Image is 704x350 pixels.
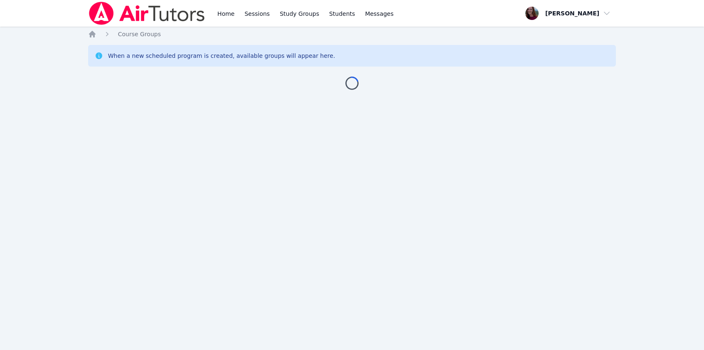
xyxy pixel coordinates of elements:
[118,31,161,37] span: Course Groups
[88,2,206,25] img: Air Tutors
[108,52,335,60] div: When a new scheduled program is created, available groups will appear here.
[88,30,616,38] nav: Breadcrumb
[118,30,161,38] a: Course Groups
[365,10,394,18] span: Messages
